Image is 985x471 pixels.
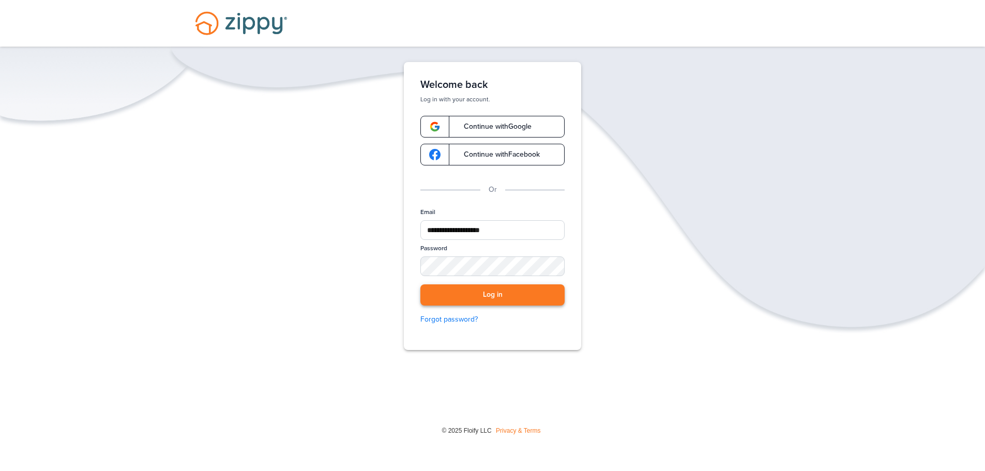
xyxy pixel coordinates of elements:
span: Continue with Google [453,123,532,130]
a: google-logoContinue withFacebook [420,144,565,165]
input: Email [420,220,565,240]
img: google-logo [429,121,441,132]
button: Log in [420,284,565,306]
a: Privacy & Terms [496,427,540,434]
input: Password [420,256,565,276]
a: Forgot password? [420,314,565,325]
span: © 2025 Floify LLC [442,427,491,434]
label: Email [420,208,435,217]
h1: Welcome back [420,79,565,91]
a: google-logoContinue withGoogle [420,116,565,138]
label: Password [420,244,447,253]
p: Log in with your account. [420,95,565,103]
span: Continue with Facebook [453,151,540,158]
p: Or [489,184,497,195]
img: google-logo [429,149,441,160]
